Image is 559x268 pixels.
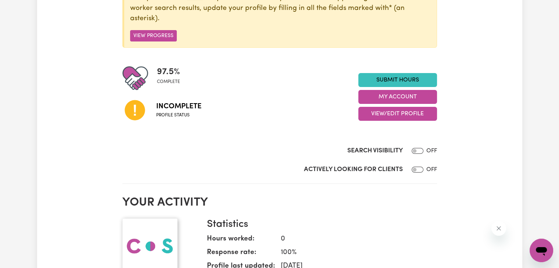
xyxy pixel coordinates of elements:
[530,239,553,262] iframe: Button to launch messaging window
[4,5,44,11] span: Need any help?
[207,247,275,261] dt: Response rate:
[358,90,437,104] button: My Account
[157,79,180,85] span: complete
[347,146,403,156] label: Search Visibility
[275,247,431,258] dd: 100 %
[358,73,437,87] a: Submit Hours
[207,234,275,247] dt: Hours worked:
[156,112,201,119] span: Profile status
[275,234,431,245] dd: 0
[358,107,437,121] button: View/Edit Profile
[426,148,437,154] span: OFF
[207,218,431,231] h3: Statistics
[304,165,403,174] label: Actively Looking for Clients
[156,101,201,112] span: Incomplete
[157,65,180,79] span: 97.5 %
[157,65,186,91] div: Profile completeness: 97.5%
[122,196,437,210] h2: Your activity
[491,221,506,236] iframe: Close message
[426,167,437,173] span: OFF
[130,30,177,41] button: View Progress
